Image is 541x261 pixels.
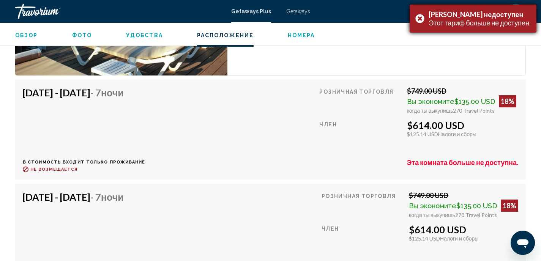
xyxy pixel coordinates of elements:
[15,4,224,19] a: Travorium
[407,131,518,137] div: $125.14 USD
[90,87,124,98] span: - 7
[407,97,454,105] span: Вы экономите
[409,202,456,210] span: Вы экономите
[456,202,497,210] span: $135.00 USD
[440,235,478,242] span: Налоги и сборы
[407,158,518,167] p: Эта комната больше не доступна.
[409,224,518,235] div: $614.00 USD
[506,3,526,19] button: User Menu
[72,32,92,39] button: Фото
[322,224,403,257] div: Член
[126,32,163,38] span: Удобства
[90,191,124,203] span: - 7
[429,19,531,27] div: Этот тариф больше не доступен.
[126,32,163,39] button: Удобства
[286,8,310,14] a: Getaways
[231,8,271,14] a: Getaways Plus
[454,97,495,105] span: $135.00 USD
[197,32,254,38] span: Расположение
[15,32,38,38] span: Обзор
[319,119,401,153] div: Член
[23,191,140,203] h4: [DATE] - [DATE]
[101,191,124,203] span: ночи
[407,119,518,131] div: $614.00 USD
[409,212,455,218] span: когда ты выкупишь
[499,95,516,107] div: 18%
[72,32,92,38] span: Фото
[288,32,315,39] button: Номера
[23,87,140,98] h4: [DATE] - [DATE]
[407,87,518,95] div: $749.00 USD
[23,160,145,165] p: В стоимость входит только проживание
[429,10,531,19] div: Тариф недоступен
[197,32,254,39] button: Расположение
[453,107,495,114] span: 270 Travel Points
[511,231,535,255] iframe: Кнопка для запуску вікна повідомлень
[30,167,77,172] span: Не возмещается
[409,191,518,200] div: $749.00 USD
[322,191,403,218] div: Розничная торговля
[101,87,124,98] span: ночи
[501,200,518,212] div: 18%
[319,87,401,114] div: Розничная торговля
[15,32,38,39] button: Обзор
[288,32,315,38] span: Номера
[409,235,518,242] div: $125.14 USD
[455,212,497,218] span: 270 Travel Points
[407,107,453,114] span: когда ты выкупишь
[438,131,476,137] span: Налоги и сборы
